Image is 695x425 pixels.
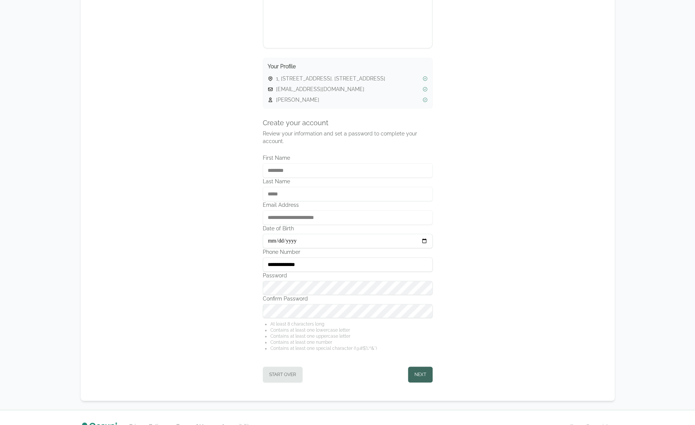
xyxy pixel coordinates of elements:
p: Review your information and set a password to complete your account. [263,130,433,145]
button: Next [408,367,433,382]
label: Password [263,272,433,279]
span: [EMAIL_ADDRESS][DOMAIN_NAME] [276,85,419,93]
label: Email Address [263,201,433,209]
h4: Create your account [263,118,433,128]
label: Confirm Password [263,295,433,302]
span: [PERSON_NAME] [276,96,419,104]
li: Contains at least one number [270,339,433,345]
li: Contains at least one special character (!@#$%^&*) [270,345,433,351]
label: Last Name [263,178,433,185]
h3: Your Profile [268,63,428,70]
li: At least 8 characters long [270,321,433,327]
span: 1, [STREET_ADDRESS]. [STREET_ADDRESS] [276,75,419,82]
label: Date of Birth [263,225,433,232]
label: First Name [263,154,433,162]
li: Contains at least one uppercase letter [270,333,433,339]
li: Contains at least one lowercase letter [270,327,433,333]
button: Start Over [263,367,303,382]
label: Phone Number [263,248,433,256]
